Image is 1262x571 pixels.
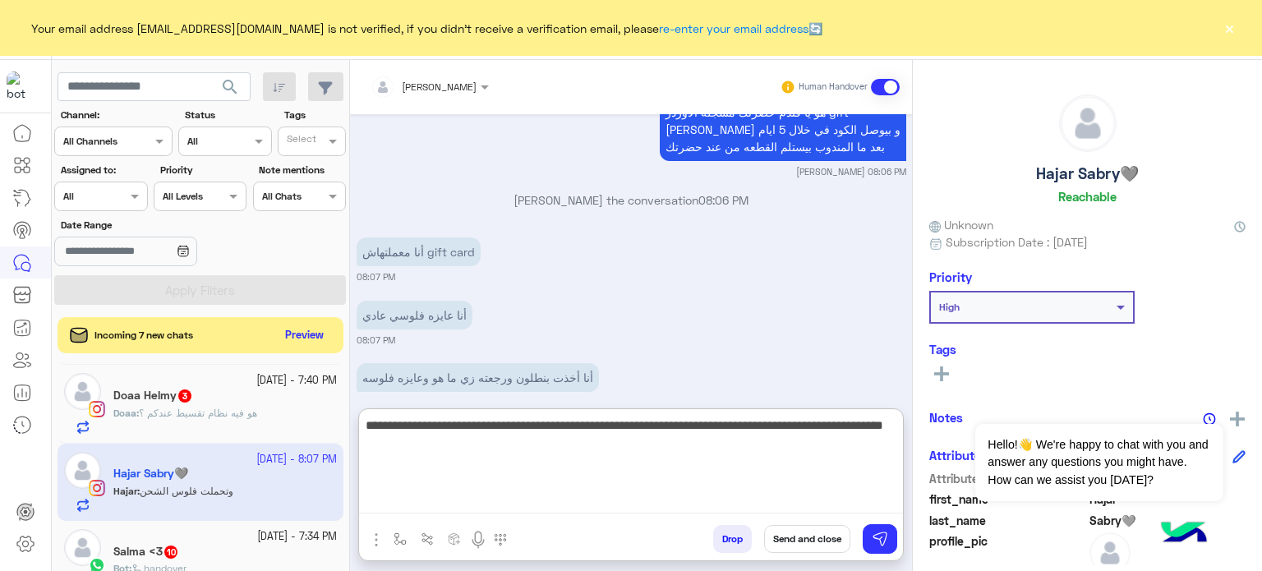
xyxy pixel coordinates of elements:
[1060,95,1116,151] img: defaultAdmin.png
[160,163,245,177] label: Priority
[113,389,193,403] h5: Doaa Helmy
[799,81,868,94] small: Human Handover
[929,448,988,463] h6: Attributes
[1089,512,1246,529] span: Sabry🩶
[1058,189,1117,204] h6: Reachable
[929,470,1086,487] span: Attribute Name
[366,530,386,550] img: send attachment
[929,532,1086,570] span: profile_pic
[279,324,331,348] button: Preview
[357,301,472,329] p: 29/9/2025, 8:07 PM
[357,237,481,266] p: 29/9/2025, 8:07 PM
[468,530,488,550] img: send voice note
[796,165,906,178] small: [PERSON_NAME] 08:06 PM
[185,108,269,122] label: Status
[357,334,395,347] small: 08:07 PM
[257,529,337,545] small: [DATE] - 7:34 PM
[31,20,822,37] span: Your email address [EMAIL_ADDRESS][DOMAIN_NAME] is not verified, if you didn't receive a verifica...
[929,410,963,425] h6: Notes
[7,71,36,101] img: 919860931428189
[139,407,257,419] span: هو فيه نظام تقسيط عندكم ؟
[178,389,191,403] span: 3
[975,424,1223,501] span: Hello!👋 We're happy to chat with you and answer any questions you might have. How can we assist y...
[394,532,407,546] img: select flow
[659,21,808,35] a: re-enter your email address
[284,131,316,150] div: Select
[357,191,906,209] p: [PERSON_NAME] the conversation
[89,401,105,417] img: Instagram
[210,72,251,108] button: search
[113,407,136,419] span: Doaa
[939,301,960,313] b: High
[929,216,993,233] span: Unknown
[929,490,1086,508] span: first_name
[61,163,145,177] label: Assigned to:
[54,275,346,305] button: Apply Filters
[1230,412,1245,426] img: add
[64,373,101,410] img: defaultAdmin.png
[660,81,906,161] p: 29/9/2025, 8:06 PM
[494,533,507,546] img: make a call
[698,193,748,207] span: 08:06 PM
[441,525,468,552] button: create order
[64,529,101,566] img: defaultAdmin.png
[357,270,395,283] small: 08:07 PM
[402,81,477,93] span: [PERSON_NAME]
[256,373,337,389] small: [DATE] - 7:40 PM
[1155,505,1213,563] img: hulul-logo.png
[61,108,171,122] label: Channel:
[946,233,1088,251] span: Subscription Date : [DATE]
[357,363,599,392] p: 29/9/2025, 8:07 PM
[61,218,245,233] label: Date Range
[1036,164,1139,183] h5: Hajar Sabry🩶
[113,545,179,559] h5: Salma <3
[929,512,1086,529] span: last_name
[929,342,1246,357] h6: Tags
[414,525,441,552] button: Trigger scenario
[713,525,752,553] button: Drop
[164,546,177,559] span: 10
[113,407,139,419] b: :
[421,532,434,546] img: Trigger scenario
[387,525,414,552] button: select flow
[1221,20,1237,36] button: ×
[929,269,972,284] h6: Priority
[284,108,344,122] label: Tags
[220,77,240,97] span: search
[448,532,461,546] img: create order
[872,531,888,547] img: send message
[94,328,193,343] span: Incoming 7 new chats
[259,163,343,177] label: Note mentions
[764,525,850,553] button: Send and close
